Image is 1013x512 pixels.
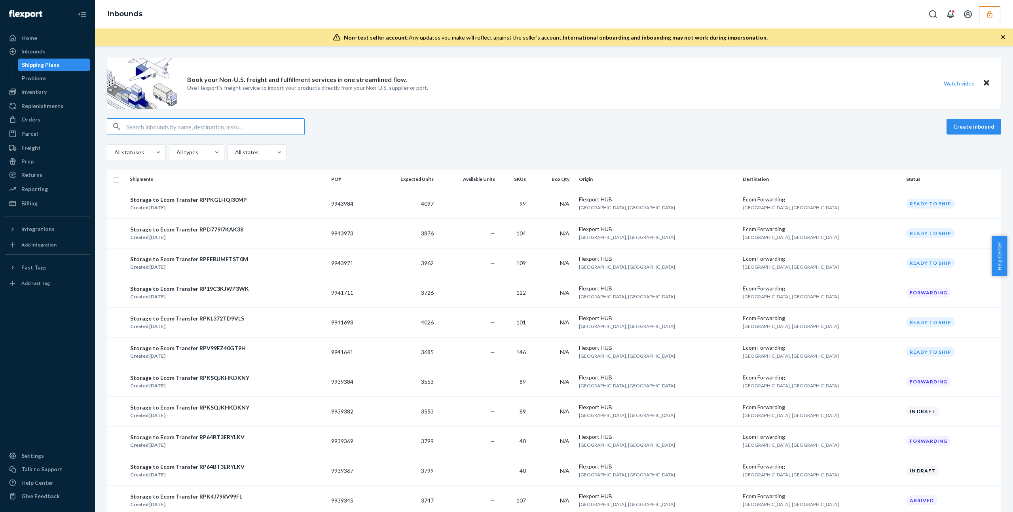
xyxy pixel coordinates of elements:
[516,289,526,296] span: 122
[560,200,569,207] span: N/A
[421,289,434,296] span: 3726
[520,200,526,207] span: 99
[560,467,569,474] span: N/A
[560,319,569,326] span: N/A
[579,492,736,500] div: Flexport HUB
[5,113,90,126] a: Orders
[5,197,90,210] a: Billing
[21,116,40,123] div: Orders
[490,289,495,296] span: —
[962,488,1005,508] iframe: Opens a widget where you can chat to one of our agents
[21,102,63,110] div: Replenishments
[130,493,242,501] div: Storage to Ecom Transfer RPK4J79RV99FL
[5,223,90,235] button: Integrations
[5,490,90,503] button: Give Feedback
[947,119,1001,135] button: Create inbound
[18,59,91,71] a: Shipping Plans
[328,367,374,396] td: 9939384
[21,199,38,207] div: Billing
[127,170,328,189] th: Shipments
[130,463,245,471] div: Storage to Ecom Transfer RP64BT3ERYLKV
[328,396,374,426] td: 9939382
[421,349,434,355] span: 3685
[130,352,246,360] div: Created [DATE]
[328,189,374,218] td: 9943984
[21,144,41,152] div: Freight
[5,239,90,251] a: Add Integration
[743,225,900,233] div: Ecom Forwarding
[21,225,55,233] div: Integrations
[130,226,243,233] div: Storage to Ecom Transfer RPD779I7KAK38
[130,263,248,271] div: Created [DATE]
[21,241,57,248] div: Add Integration
[743,195,900,203] div: Ecom Forwarding
[498,170,532,189] th: SKUs
[579,442,675,448] span: [GEOGRAPHIC_DATA], [GEOGRAPHIC_DATA]
[579,383,675,389] span: [GEOGRAPHIC_DATA], [GEOGRAPHIC_DATA]
[21,465,63,473] div: Talk to Support
[234,148,235,156] input: All states
[130,233,243,241] div: Created [DATE]
[743,344,900,352] div: Ecom Forwarding
[421,497,434,504] span: 3747
[579,255,736,263] div: Flexport HUB
[903,170,1001,189] th: Status
[579,472,675,478] span: [GEOGRAPHIC_DATA], [GEOGRAPHIC_DATA]
[130,501,242,508] div: Created [DATE]
[490,438,495,444] span: —
[516,349,526,355] span: 146
[560,260,569,266] span: N/A
[992,236,1007,276] button: Help Center
[490,230,495,237] span: —
[22,74,47,82] div: Problems
[490,467,495,474] span: —
[5,155,90,168] a: Prep
[579,323,675,329] span: [GEOGRAPHIC_DATA], [GEOGRAPHIC_DATA]
[563,34,768,41] span: International onboarding and inbounding may not work during impersonation.
[130,255,248,263] div: Storage to Ecom Transfer RPFEBUMETST0M
[743,294,839,300] span: [GEOGRAPHIC_DATA], [GEOGRAPHIC_DATA]
[743,403,900,411] div: Ecom Forwarding
[490,349,495,355] span: —
[579,501,675,507] span: [GEOGRAPHIC_DATA], [GEOGRAPHIC_DATA]
[130,404,249,411] div: Storage to Ecom Transfer RPKSQJKHKDKNY
[130,411,249,419] div: Created [DATE]
[421,467,434,474] span: 3799
[5,463,90,476] button: Talk to Support
[579,412,675,418] span: [GEOGRAPHIC_DATA], [GEOGRAPHIC_DATA]
[906,377,951,387] div: Forwarding
[579,205,675,210] span: [GEOGRAPHIC_DATA], [GEOGRAPHIC_DATA]
[740,170,903,189] th: Destination
[130,344,246,352] div: Storage to Ecom Transfer RPV99EZ40GT9H
[21,34,37,42] div: Home
[981,78,992,89] button: Close
[328,278,374,307] td: 9941711
[21,88,47,96] div: Inventory
[18,72,91,85] a: Problems
[560,289,569,296] span: N/A
[5,169,90,181] a: Returns
[21,130,38,138] div: Parcel
[579,374,736,381] div: Flexport HUB
[516,260,526,266] span: 109
[743,264,839,270] span: [GEOGRAPHIC_DATA], [GEOGRAPHIC_DATA]
[21,47,46,55] div: Inbounds
[130,433,245,441] div: Storage to Ecom Transfer RP64BT3ERYLKV
[576,170,740,189] th: Origin
[516,497,526,504] span: 107
[421,260,434,266] span: 3962
[743,463,900,470] div: Ecom Forwarding
[579,344,736,352] div: Flexport HUB
[421,438,434,444] span: 3799
[743,492,900,500] div: Ecom Forwarding
[374,170,437,189] th: Expected Units
[5,183,90,195] a: Reporting
[579,284,736,292] div: Flexport HUB
[5,45,90,58] a: Inbounds
[421,319,434,326] span: 4026
[579,314,736,322] div: Flexport HUB
[490,497,495,504] span: —
[560,349,569,355] span: N/A
[516,230,526,237] span: 104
